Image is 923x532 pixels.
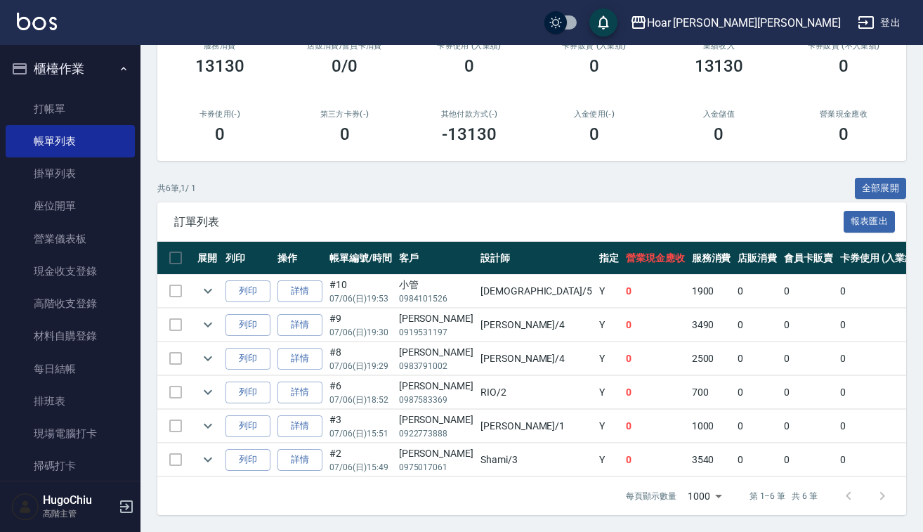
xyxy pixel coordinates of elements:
p: 0987583369 [399,394,473,406]
th: 營業現金應收 [622,242,688,275]
a: 詳情 [277,382,322,403]
h2: 第三方卡券(-) [299,110,391,119]
button: 列印 [225,382,270,403]
button: expand row [197,348,218,369]
h3: -13130 [442,124,497,144]
a: 現金收支登錄 [6,255,135,287]
h3: 0 [340,124,350,144]
p: 07/06 (日) 15:51 [329,427,392,440]
td: Y [596,342,622,375]
a: 掃碼打卡 [6,450,135,482]
h3: 0 [839,56,849,76]
td: 0 [622,443,688,476]
button: 登出 [852,10,906,36]
h3: 0 [589,56,599,76]
td: 0 [734,309,780,342]
div: 1000 [682,477,727,515]
td: Y [596,309,622,342]
a: 掛單列表 [6,157,135,190]
h3: 0 [714,124,724,144]
button: expand row [197,280,218,301]
a: 詳情 [277,415,322,437]
td: 0 [622,275,688,308]
button: 列印 [225,314,270,336]
h3: 0 [215,124,225,144]
h2: 卡券販賣 (不入業績) [798,41,889,51]
a: 詳情 [277,314,322,336]
span: 訂單列表 [174,215,844,229]
td: 0 [837,376,922,409]
a: 報表匯出 [844,214,896,228]
th: 操作 [274,242,326,275]
td: 2500 [688,342,735,375]
div: Hoar [PERSON_NAME][PERSON_NAME] [647,14,841,32]
h2: 入金儲值 [674,110,765,119]
p: 高階主管 [43,507,114,520]
td: #10 [326,275,395,308]
th: 店販消費 [734,242,780,275]
p: 07/06 (日) 19:53 [329,292,392,305]
h2: 入金使用(-) [549,110,640,119]
td: [PERSON_NAME] /4 [477,309,596,342]
p: 0919531197 [399,326,473,339]
h2: 店販消費 /會員卡消費 [299,41,391,51]
td: Y [596,275,622,308]
a: 材料自購登錄 [6,320,135,352]
th: 列印 [222,242,274,275]
a: 詳情 [277,348,322,370]
h3: 13130 [195,56,244,76]
button: Hoar [PERSON_NAME][PERSON_NAME] [624,8,846,37]
button: save [589,8,617,37]
p: 0922773888 [399,427,473,440]
a: 詳情 [277,449,322,471]
p: 每頁顯示數量 [626,490,676,502]
td: 0 [837,275,922,308]
td: 700 [688,376,735,409]
td: 1000 [688,410,735,443]
td: [PERSON_NAME] /4 [477,342,596,375]
td: 0 [780,443,837,476]
h2: 其他付款方式(-) [424,110,515,119]
a: 排班表 [6,385,135,417]
th: 帳單編號/時間 [326,242,395,275]
button: expand row [197,382,218,403]
a: 帳單列表 [6,125,135,157]
td: #3 [326,410,395,443]
td: 1900 [688,275,735,308]
button: 列印 [225,348,270,370]
h2: 卡券使用 (入業績) [424,41,515,51]
button: 報表匯出 [844,211,896,233]
th: 設計師 [477,242,596,275]
h3: 服務消費 [174,41,266,51]
h5: HugoChiu [43,493,114,507]
h3: 0/0 [332,56,358,76]
a: 詳情 [277,280,322,302]
p: 第 1–6 筆 共 6 筆 [749,490,818,502]
th: 服務消費 [688,242,735,275]
h3: 0 [589,124,599,144]
td: #8 [326,342,395,375]
h2: 卡券販賣 (入業績) [549,41,640,51]
div: [PERSON_NAME] [399,311,473,326]
td: 0 [622,410,688,443]
button: 全部展開 [855,178,907,200]
p: 共 6 筆, 1 / 1 [157,182,196,195]
td: Y [596,410,622,443]
p: 0975017061 [399,461,473,474]
td: [DEMOGRAPHIC_DATA] /5 [477,275,596,308]
p: 0984101526 [399,292,473,305]
td: 0 [780,342,837,375]
td: 0 [780,309,837,342]
td: 0 [622,342,688,375]
td: 0 [780,376,837,409]
td: 0 [780,275,837,308]
p: 07/06 (日) 18:52 [329,394,392,406]
img: Person [11,493,39,521]
td: 0 [734,410,780,443]
img: Logo [17,13,57,30]
p: 07/06 (日) 15:49 [329,461,392,474]
td: 0 [734,376,780,409]
td: #6 [326,376,395,409]
th: 卡券使用 (入業績) [837,242,922,275]
th: 會員卡販賣 [780,242,837,275]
